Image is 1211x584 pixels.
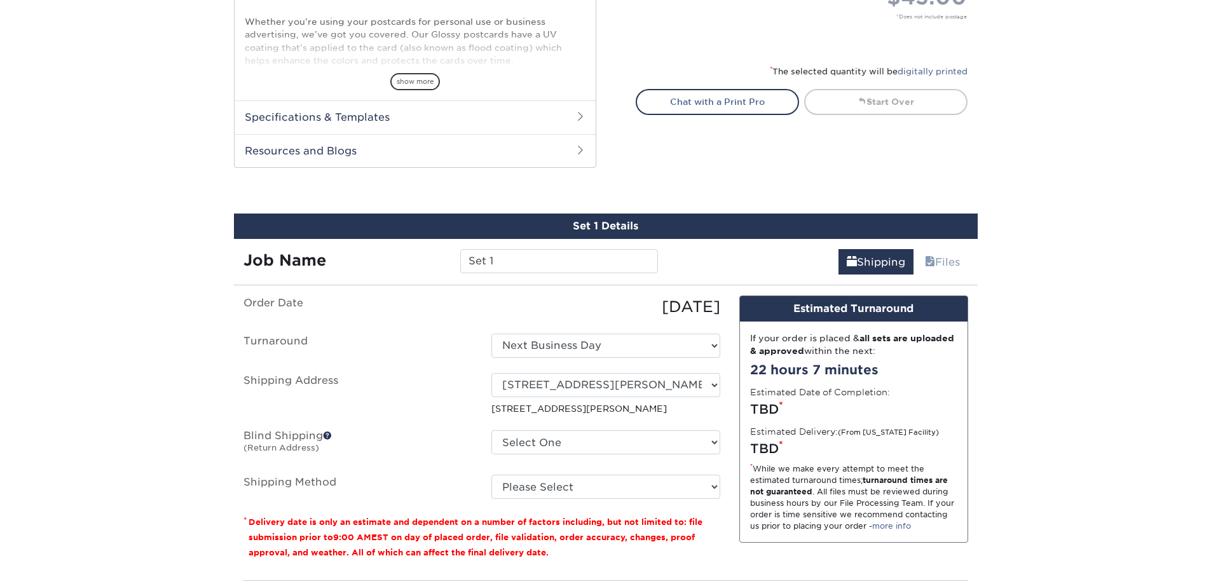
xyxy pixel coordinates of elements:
[925,256,935,268] span: files
[750,475,948,496] strong: turnaround times are not guaranteed
[750,332,957,358] div: If your order is placed & within the next:
[3,545,108,580] iframe: Google Customer Reviews
[898,67,968,76] a: digitally printed
[750,386,890,398] label: Estimated Date of Completion:
[234,373,482,415] label: Shipping Address
[491,402,720,415] p: [STREET_ADDRESS][PERSON_NAME]
[235,100,596,133] h2: Specifications & Templates
[482,295,730,318] div: [DATE]
[460,249,658,273] input: Enter a job name
[243,251,326,269] strong: Job Name
[234,430,482,459] label: Blind Shipping
[333,533,371,542] span: 9:00 AM
[243,443,319,452] small: (Return Address)
[750,463,957,532] div: While we make every attempt to meet the estimated turnaround times; . All files must be reviewed ...
[235,134,596,167] h2: Resources and Blogs
[770,67,968,76] small: The selected quantity will be
[234,295,482,318] label: Order Date
[234,475,482,499] label: Shipping Method
[390,73,440,90] span: show more
[234,214,978,239] div: Set 1 Details
[750,425,939,438] label: Estimated Delivery:
[838,428,939,437] small: (From [US_STATE] Facility)
[750,400,957,419] div: TBD
[234,334,482,358] label: Turnaround
[872,521,911,531] a: more info
[917,249,968,275] a: Files
[804,89,968,114] a: Start Over
[249,517,702,557] small: Delivery date is only an estimate and dependent on a number of factors including, but not limited...
[740,296,968,322] div: Estimated Turnaround
[838,249,913,275] a: Shipping
[750,439,957,458] div: TBD
[636,89,799,114] a: Chat with a Print Pro
[750,360,957,379] div: 22 hours 7 minutes
[847,256,857,268] span: shipping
